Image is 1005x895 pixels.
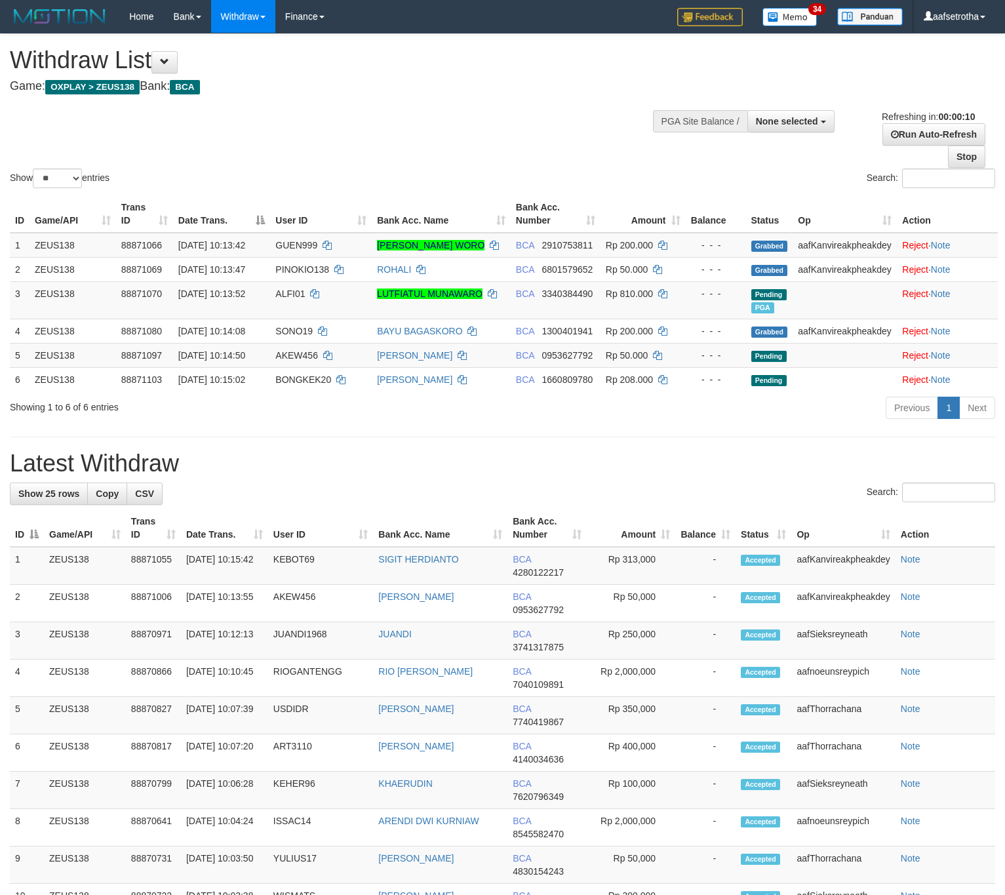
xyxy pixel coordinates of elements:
td: ZEUS138 [30,367,116,391]
a: Next [959,397,995,419]
span: Copy 8545582470 to clipboard [513,829,564,839]
span: Grabbed [751,265,788,276]
a: Reject [902,374,928,385]
span: BCA [513,554,531,565]
span: SONO19 [275,326,313,336]
span: Accepted [741,667,780,678]
span: Rp 200.000 [606,240,653,250]
input: Search: [902,483,995,502]
th: Trans ID: activate to sort column ascending [126,509,181,547]
th: Bank Acc. Number: activate to sort column ascending [507,509,587,547]
a: Run Auto-Refresh [882,123,985,146]
td: Rp 313,000 [587,547,675,585]
div: PGA Site Balance / [653,110,747,132]
td: [DATE] 10:06:28 [181,772,268,809]
a: Note [901,741,920,751]
span: Copy 1300401941 to clipboard [542,326,593,336]
span: BCA [513,853,531,864]
label: Show entries [10,169,109,188]
a: ARENDI DWI KURNIAW [378,816,479,826]
a: Note [931,264,951,275]
td: ZEUS138 [30,343,116,367]
td: 2 [10,585,44,622]
td: Rp 50,000 [587,585,675,622]
span: BONGKEK20 [275,374,331,385]
td: [DATE] 10:07:20 [181,734,268,772]
td: USDIDR [268,697,373,734]
td: Rp 2,000,000 [587,660,675,697]
span: Accepted [741,779,780,790]
img: panduan.png [837,8,903,26]
a: Note [901,778,920,789]
span: Accepted [741,555,780,566]
td: [DATE] 10:03:50 [181,846,268,884]
a: [PERSON_NAME] [378,853,454,864]
span: BCA [513,816,531,826]
span: Copy 6801579652 to clipboard [542,264,593,275]
td: · [897,367,998,391]
th: Date Trans.: activate to sort column ascending [181,509,268,547]
span: Rp 208.000 [606,374,653,385]
td: aafKanvireakpheakdey [791,585,895,622]
th: Balance: activate to sort column ascending [675,509,736,547]
span: Rp 810.000 [606,288,653,299]
strong: 00:00:10 [938,111,975,122]
th: User ID: activate to sort column ascending [270,195,372,233]
span: CSV [135,488,154,499]
td: - [675,660,736,697]
td: · [897,233,998,258]
span: Copy 3741317875 to clipboard [513,642,564,652]
div: - - - [691,325,741,338]
td: aafThorrachana [791,846,895,884]
span: Accepted [741,629,780,641]
td: aafKanvireakpheakdey [793,257,897,281]
a: Note [901,629,920,639]
td: 5 [10,343,30,367]
a: JUANDI [378,629,412,639]
th: Bank Acc. Name: activate to sort column ascending [372,195,511,233]
td: YULIUS17 [268,846,373,884]
td: 5 [10,697,44,734]
th: ID: activate to sort column descending [10,509,44,547]
th: Status [746,195,793,233]
a: KHAERUDIN [378,778,432,789]
td: aafKanvireakpheakdey [793,319,897,343]
td: - [675,585,736,622]
span: 88871066 [121,240,162,250]
div: Showing 1 to 6 of 6 entries [10,395,409,414]
span: BCA [513,591,531,602]
td: ZEUS138 [44,622,126,660]
th: Op: activate to sort column ascending [793,195,897,233]
td: aafThorrachana [791,697,895,734]
td: 88870641 [126,809,181,846]
a: [PERSON_NAME] [377,374,452,385]
span: Refreshing in: [882,111,975,122]
td: · [897,257,998,281]
h1: Latest Withdraw [10,450,995,477]
a: 1 [937,397,960,419]
th: Op: activate to sort column ascending [791,509,895,547]
span: BCA [516,326,534,336]
span: Accepted [741,704,780,715]
td: 1 [10,547,44,585]
td: [DATE] 10:15:42 [181,547,268,585]
span: OXPLAY > ZEUS138 [45,80,140,94]
span: Copy 1660809780 to clipboard [542,374,593,385]
th: Trans ID: activate to sort column ascending [116,195,173,233]
td: ZEUS138 [44,697,126,734]
span: BCA [513,741,531,751]
span: BCA [513,778,531,789]
td: - [675,734,736,772]
th: Game/API: activate to sort column ascending [44,509,126,547]
td: 9 [10,846,44,884]
span: 88871069 [121,264,162,275]
span: [DATE] 10:14:50 [178,350,245,361]
span: Marked by aafnoeunsreypich [751,302,774,313]
span: Accepted [741,816,780,827]
td: aafnoeunsreypich [791,809,895,846]
th: Date Trans.: activate to sort column descending [173,195,271,233]
th: Amount: activate to sort column ascending [601,195,686,233]
a: [PERSON_NAME] WORO [377,240,484,250]
a: Previous [886,397,938,419]
th: Game/API: activate to sort column ascending [30,195,116,233]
